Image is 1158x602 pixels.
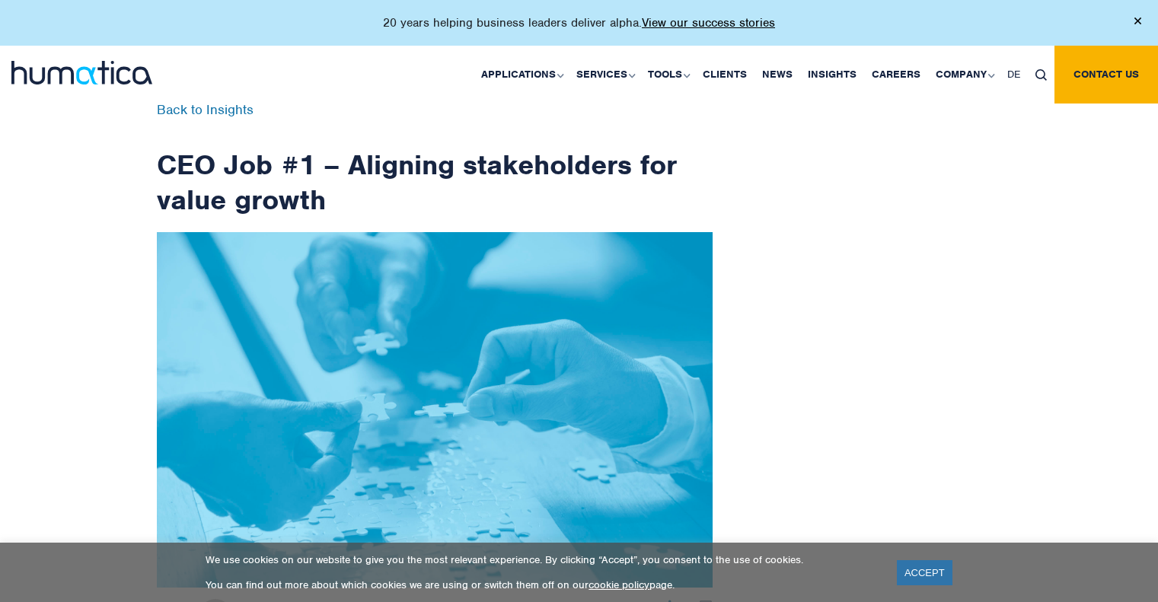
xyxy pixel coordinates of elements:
[589,578,649,591] a: cookie policy
[157,104,713,217] h1: CEO Job #1 – Aligning stakeholders for value growth
[11,61,152,84] img: logo
[928,46,1000,104] a: Company
[1054,46,1158,104] a: Contact us
[157,101,254,118] a: Back to Insights
[642,15,775,30] a: View our success stories
[754,46,800,104] a: News
[206,578,878,591] p: You can find out more about which cookies we are using or switch them off on our page.
[897,560,952,585] a: ACCEPT
[640,46,695,104] a: Tools
[474,46,569,104] a: Applications
[864,46,928,104] a: Careers
[569,46,640,104] a: Services
[800,46,864,104] a: Insights
[1035,69,1047,81] img: search_icon
[1000,46,1028,104] a: DE
[383,15,775,30] p: 20 years helping business leaders deliver alpha.
[1007,68,1020,81] span: DE
[157,232,713,588] img: ndetails
[695,46,754,104] a: Clients
[206,553,878,566] p: We use cookies on our website to give you the most relevant experience. By clicking “Accept”, you...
